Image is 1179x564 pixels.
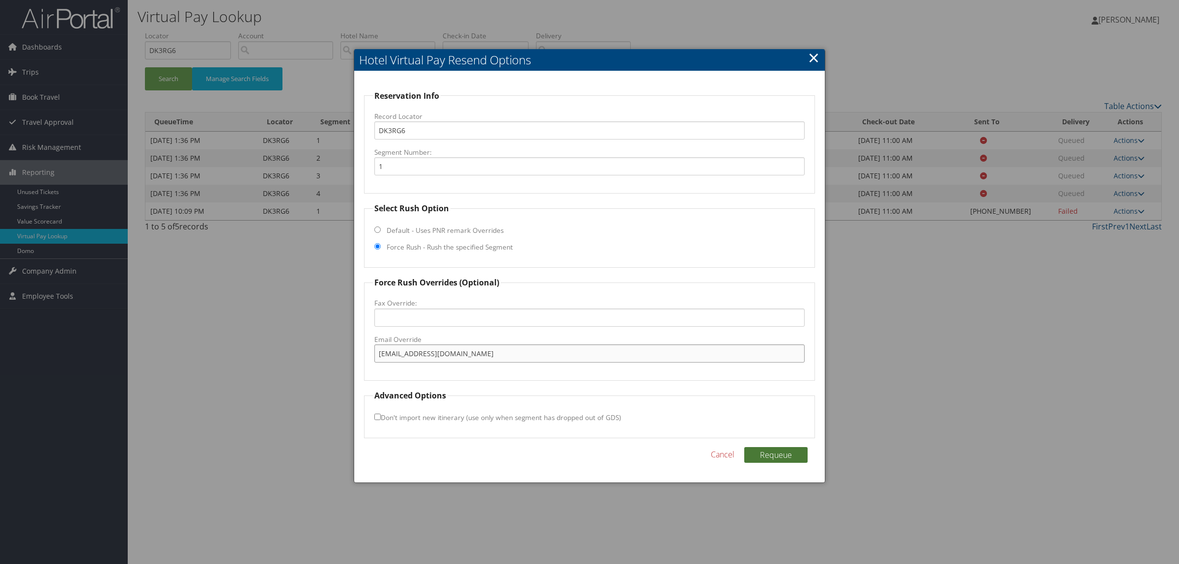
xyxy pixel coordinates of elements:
[373,202,450,214] legend: Select Rush Option
[711,449,734,460] a: Cancel
[387,226,504,235] label: Default - Uses PNR remark Overrides
[374,112,805,121] label: Record Locator
[744,447,808,463] button: Requeue
[374,335,805,344] label: Email Override
[373,390,448,401] legend: Advanced Options
[373,90,441,102] legend: Reservation Info
[387,242,513,252] label: Force Rush - Rush the specified Segment
[374,414,381,420] input: Don't import new itinerary (use only when segment has dropped out of GDS)
[354,49,825,71] h2: Hotel Virtual Pay Resend Options
[808,48,819,67] a: Close
[374,408,621,426] label: Don't import new itinerary (use only when segment has dropped out of GDS)
[374,298,805,308] label: Fax Override:
[373,277,501,288] legend: Force Rush Overrides (Optional)
[374,147,805,157] label: Segment Number:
